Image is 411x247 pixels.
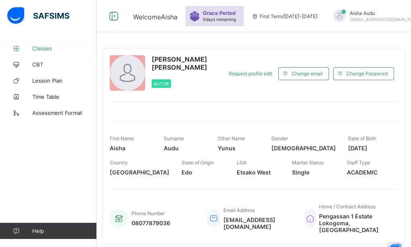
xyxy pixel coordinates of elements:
span: [DEMOGRAPHIC_DATA] [271,145,336,152]
span: Active [154,81,169,86]
span: [DATE] [348,145,390,152]
span: [GEOGRAPHIC_DATA] [110,169,169,176]
span: Audu [164,145,206,152]
span: Home / Contract Address [319,203,376,210]
span: Other Name [218,135,245,141]
span: Change email [292,71,323,77]
span: Time Table [32,93,97,100]
span: Assessment Format [32,110,97,116]
span: Classes [32,45,97,52]
span: Lesson Plan [32,77,97,84]
span: Date of Birth [348,135,376,141]
span: Change Password [346,71,388,77]
span: Grace Period [203,10,236,16]
span: 0 days remaining [203,17,236,22]
span: Welcome Aisha [133,13,177,21]
span: Yunus [218,145,260,152]
span: Request profile edit [229,71,272,77]
span: Single [292,169,335,176]
span: Gender [271,135,288,141]
img: sticker-purple.71386a28dfed39d6af7621340158ba97.svg [190,11,200,21]
span: Marital Status [292,160,323,166]
span: Country [110,160,128,166]
span: Surname [164,135,184,141]
span: LGA [237,160,246,166]
img: safsims [7,7,69,24]
span: Phone Number [131,210,165,216]
span: First Name [110,135,134,141]
span: Staff Type [347,160,370,166]
span: Email Address [223,207,255,213]
span: Pengassan 1 Estate Lokogoma, [GEOGRAPHIC_DATA] [319,213,390,233]
span: [PERSON_NAME] [PERSON_NAME] [152,55,219,71]
span: Edo [182,169,225,176]
button: Open asap [383,219,407,243]
span: CBT [32,61,97,68]
span: ACADEMIC [347,169,390,176]
span: 08077879036 [131,220,170,226]
span: [EMAIL_ADDRESS][DOMAIN_NAME] [223,216,293,230]
span: Aisha [110,145,152,152]
span: session/term information [252,13,317,19]
span: Help [32,228,96,234]
span: Etsako West [237,169,280,176]
span: State of Origin [182,160,214,166]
